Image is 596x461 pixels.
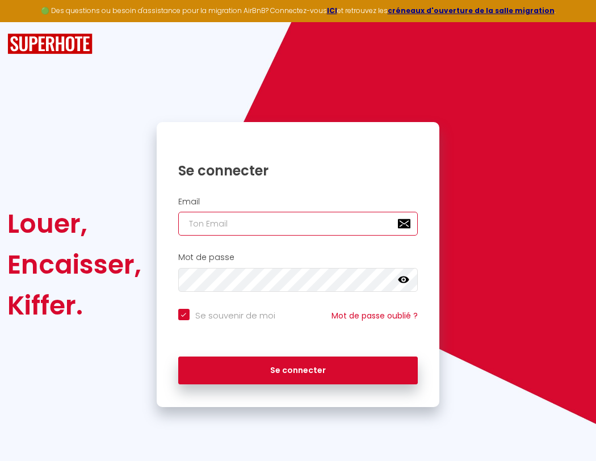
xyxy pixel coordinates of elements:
[178,162,418,179] h1: Se connecter
[7,285,141,326] div: Kiffer.
[7,33,93,55] img: SuperHote logo
[7,203,141,244] div: Louer,
[388,6,555,15] a: créneaux d'ouverture de la salle migration
[178,197,418,207] h2: Email
[178,212,418,236] input: Ton Email
[178,253,418,262] h2: Mot de passe
[327,6,337,15] a: ICI
[331,310,418,321] a: Mot de passe oublié ?
[178,357,418,385] button: Se connecter
[7,244,141,285] div: Encaisser,
[9,5,43,39] button: Ouvrir le widget de chat LiveChat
